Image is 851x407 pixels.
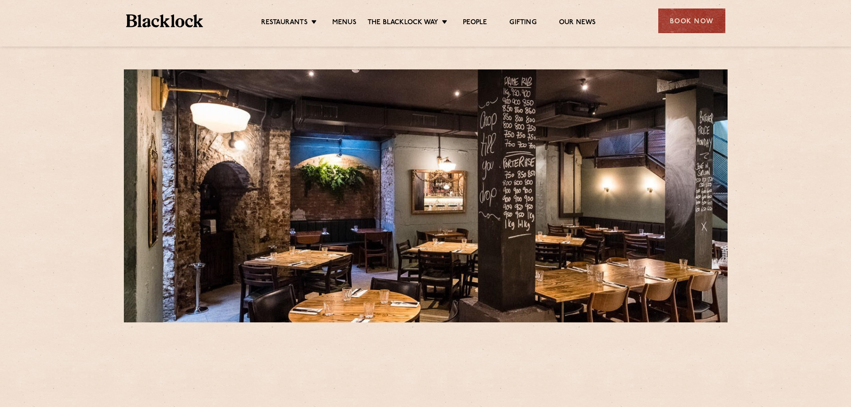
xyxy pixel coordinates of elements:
[559,18,596,28] a: Our News
[509,18,536,28] a: Gifting
[261,18,308,28] a: Restaurants
[332,18,356,28] a: Menus
[463,18,487,28] a: People
[368,18,438,28] a: The Blacklock Way
[658,9,725,33] div: Book Now
[126,14,203,27] img: BL_Textured_Logo-footer-cropped.svg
